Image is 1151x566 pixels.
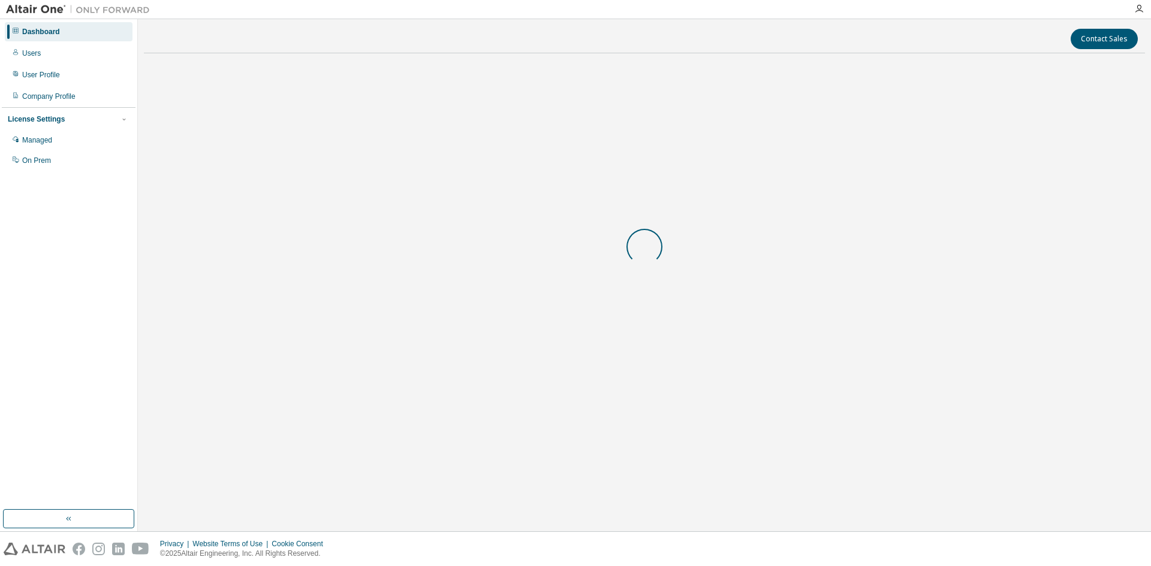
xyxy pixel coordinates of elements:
[160,539,192,549] div: Privacy
[22,70,60,80] div: User Profile
[73,543,85,555] img: facebook.svg
[112,543,125,555] img: linkedin.svg
[1071,29,1138,49] button: Contact Sales
[22,135,52,145] div: Managed
[272,539,330,549] div: Cookie Consent
[6,4,156,16] img: Altair One
[22,27,60,37] div: Dashboard
[22,92,76,101] div: Company Profile
[92,543,105,555] img: instagram.svg
[160,549,330,559] p: © 2025 Altair Engineering, Inc. All Rights Reserved.
[132,543,149,555] img: youtube.svg
[8,114,65,124] div: License Settings
[4,543,65,555] img: altair_logo.svg
[22,49,41,58] div: Users
[22,156,51,165] div: On Prem
[192,539,272,549] div: Website Terms of Use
